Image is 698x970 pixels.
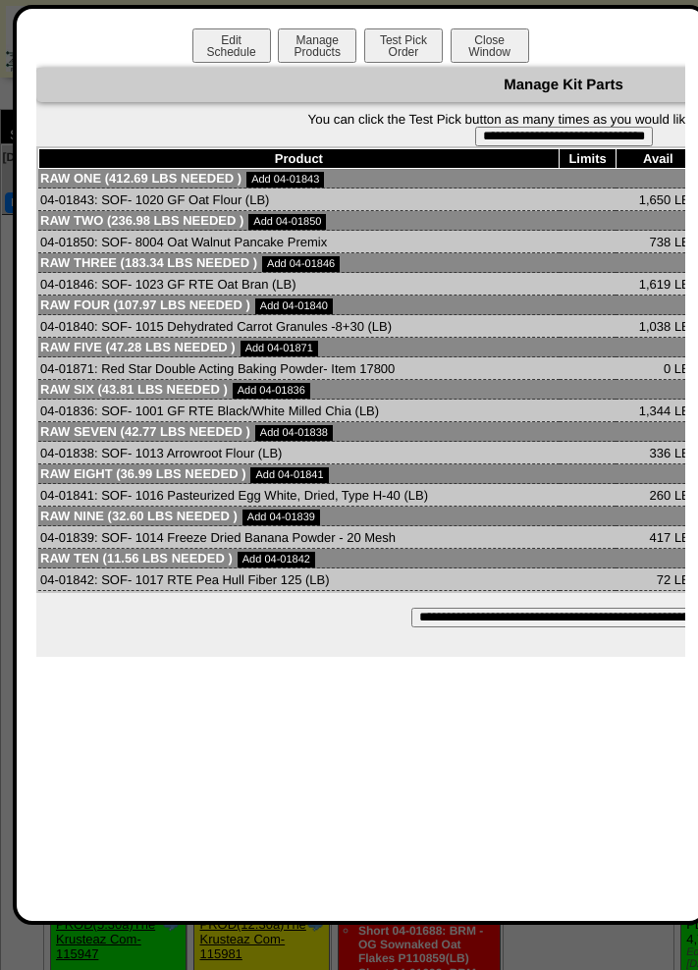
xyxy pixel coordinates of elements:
[278,28,356,63] button: ManageProducts
[255,425,333,441] a: Add 04-01838
[38,315,560,338] td: 04-01840: SOF- 1015 Dehydrated Carrot Granules -8+30 (LB)
[38,231,560,253] td: 04-01850: SOF- 8004 Oat Walnut Pancake Premix
[38,526,560,549] td: 04-01839: SOF- 1014 Freeze Dried Banana Powder - 20 Mesh
[238,552,315,567] a: Add 04-01842
[38,400,560,422] td: 04-01836: SOF- 1001 GF RTE Black/White Milled Chia (LB)
[38,442,560,464] td: 04-01838: SOF- 1013 Arrowroot Flour (LB)
[192,28,271,63] button: EditSchedule
[560,149,617,169] th: Limits
[250,467,328,483] a: Add 04-01841
[38,273,560,296] td: 04-01846: SOF- 1023 GF RTE Oat Bran (LB)
[255,298,333,314] a: Add 04-01840
[241,341,318,356] a: Add 04-01871
[233,383,310,399] a: Add 04-01836
[38,568,560,591] td: 04-01842: SOF- 1017 RTE Pea Hull Fiber 125 (LB)
[262,256,340,272] a: Add 04-01846
[38,189,560,211] td: 04-01843: SOF- 1020 GF Oat Flour (LB)
[38,484,560,507] td: 04-01841: SOF- 1016 Pasteurized Egg White, Dried, Type H-40 (LB)
[38,149,560,169] th: Product
[449,44,531,59] a: CloseWindow
[242,510,320,525] a: Add 04-01839
[38,357,560,380] td: 04-01871: Red Star Double Acting Baking Powder- Item 17800
[364,28,443,63] button: Test PickOrder
[248,214,326,230] a: Add 04-01850
[246,172,324,188] a: Add 04-01843
[451,28,529,63] button: CloseWindow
